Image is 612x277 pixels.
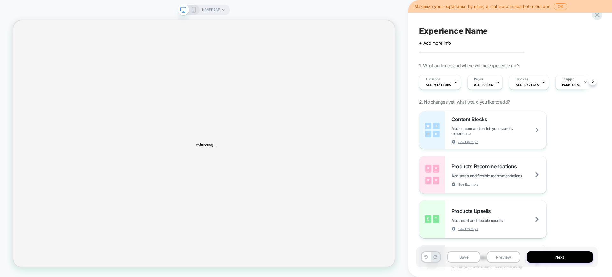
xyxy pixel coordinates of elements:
span: Add smart and flexible recommendations [451,173,538,178]
span: Add smart and flexible upsells [451,218,518,223]
span: All Visitors [426,83,451,87]
button: Save [447,251,480,263]
span: Trigger [562,77,574,82]
span: Page Load [562,83,581,87]
span: See Example [458,182,478,186]
button: OK [554,3,567,10]
span: Audience [426,77,440,82]
span: Devices [516,77,528,82]
span: 1. What audience and where will the experience run? [419,63,519,68]
span: 2. No changes yet, what would you like to add? [419,99,510,105]
span: + Add more info [419,40,451,46]
span: Pages [474,77,483,82]
span: Products Upsells [451,208,494,214]
span: Content Blocks [451,116,490,122]
span: Products Recommendations [451,163,520,170]
span: Experience Name [419,26,488,36]
span: See Example [458,227,478,231]
span: Add content and enrich your store's experience [451,126,546,136]
span: ALL DEVICES [516,83,539,87]
span: See Example [458,140,478,144]
span: HOMEPAGE [202,5,220,15]
button: Preview [487,251,520,263]
button: Next [527,251,593,263]
span: ALL PAGES [474,83,493,87]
